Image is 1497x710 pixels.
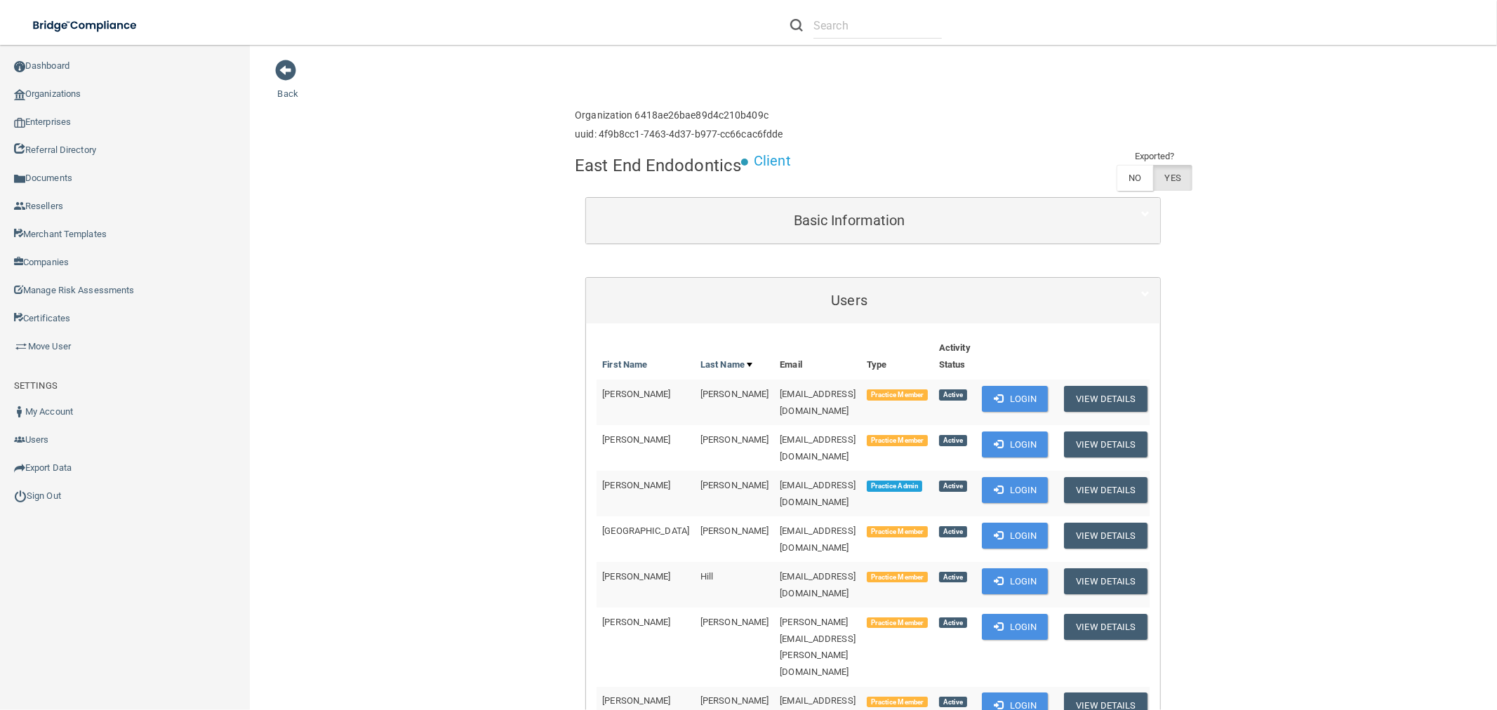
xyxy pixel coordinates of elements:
span: [EMAIL_ADDRESS][DOMAIN_NAME] [780,571,856,598]
span: [PERSON_NAME] [700,695,769,706]
span: [PERSON_NAME] [602,617,670,627]
a: Last Name [700,356,752,373]
h6: Organization 6418ae26bae89d4c210b409c [575,110,783,121]
button: Login [982,477,1049,503]
span: [PERSON_NAME] [602,480,670,490]
button: View Details [1064,477,1147,503]
img: icon-export.b9366987.png [14,462,25,474]
span: Practice Admin [867,481,922,492]
span: [PERSON_NAME] [700,480,769,490]
img: icon-users.e205127d.png [14,434,25,446]
span: Active [939,617,967,629]
button: Login [982,523,1049,549]
span: Active [939,389,967,401]
button: View Details [1064,523,1147,549]
img: ic-search.3b580494.png [790,19,803,32]
h5: Basic Information [597,213,1102,228]
img: enterprise.0d942306.png [14,118,25,128]
span: [PERSON_NAME] [700,389,769,399]
img: briefcase.64adab9b.png [14,340,28,354]
span: [GEOGRAPHIC_DATA] [602,525,689,536]
span: [PERSON_NAME] [602,389,670,399]
span: Active [939,697,967,708]
span: [PERSON_NAME] [700,434,769,445]
span: [PERSON_NAME][EMAIL_ADDRESS][PERSON_NAME][DOMAIN_NAME] [780,617,856,678]
a: Back [278,72,298,99]
label: NO [1117,165,1152,191]
img: ic_power_dark.7ecde6b1.png [14,490,27,502]
img: ic_user_dark.df1a06c3.png [14,406,25,417]
h4: East End Endodontics [575,156,741,175]
span: Practice Member [867,435,928,446]
span: Practice Member [867,617,928,629]
th: Type [861,334,933,380]
span: Practice Member [867,526,928,537]
img: icon-documents.8dae5593.png [14,173,25,185]
button: View Details [1064,614,1147,640]
span: [PERSON_NAME] [700,525,769,536]
span: Hill [700,571,713,582]
button: Login [982,431,1049,457]
td: Exported? [1117,148,1192,165]
img: ic_dashboard_dark.d01f4a41.png [14,61,25,72]
span: Active [939,526,967,537]
h5: Users [597,293,1102,308]
span: Practice Member [867,572,928,583]
img: ic_reseller.de258add.png [14,201,25,212]
th: Activity Status [933,334,976,380]
label: SETTINGS [14,377,58,394]
span: Active [939,435,967,446]
span: Practice Member [867,697,928,708]
button: View Details [1064,431,1147,457]
button: View Details [1064,568,1147,594]
button: Login [982,386,1049,412]
button: View Details [1064,386,1147,412]
span: [PERSON_NAME] [602,434,670,445]
span: [EMAIL_ADDRESS][DOMAIN_NAME] [780,480,856,507]
span: [EMAIL_ADDRESS][DOMAIN_NAME] [780,389,856,416]
img: organization-icon.f8decf85.png [14,89,25,100]
span: [EMAIL_ADDRESS][DOMAIN_NAME] [780,525,856,553]
span: Active [939,572,967,583]
label: YES [1153,165,1192,191]
span: Practice Member [867,389,928,401]
p: Client [754,148,791,174]
h6: uuid: 4f9b8cc1-7463-4d37-b977-cc66cac6fdde [575,129,783,140]
button: Login [982,568,1049,594]
a: Basic Information [597,205,1150,236]
span: [PERSON_NAME] [700,617,769,627]
span: Active [939,481,967,492]
a: Users [597,285,1150,316]
span: [PERSON_NAME] [602,571,670,582]
th: Email [774,334,861,380]
a: First Name [602,356,647,373]
button: Login [982,614,1049,640]
span: [PERSON_NAME] [602,695,670,706]
span: [EMAIL_ADDRESS][DOMAIN_NAME] [780,434,856,462]
input: Search [813,13,942,39]
img: bridge_compliance_login_screen.278c3ca4.svg [21,11,150,40]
